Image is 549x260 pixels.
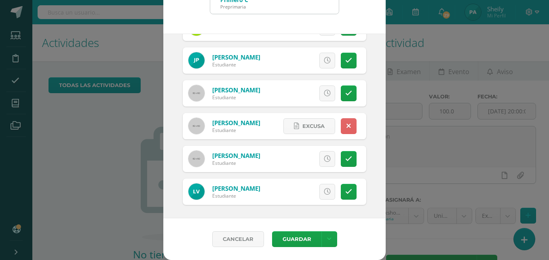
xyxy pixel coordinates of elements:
div: Estudiante [212,61,260,68]
button: Guardar [272,231,321,247]
a: [PERSON_NAME] [212,86,260,94]
div: Estudiante [212,127,260,134]
a: Excusa [283,118,335,134]
a: [PERSON_NAME] [212,151,260,160]
img: 5374dd3d418474844c1d9e62c480a86a.png [188,52,205,68]
div: Estudiante [212,94,260,101]
span: Excusa [302,119,325,134]
a: [PERSON_NAME] [212,119,260,127]
a: [PERSON_NAME] [212,53,260,61]
a: [PERSON_NAME] [212,184,260,192]
img: 60x60 [188,85,205,101]
div: Estudiante [212,192,260,199]
div: Preprimaria [220,4,248,10]
img: 60x60 [188,151,205,167]
a: Cancelar [212,231,264,247]
img: 60x60 [188,118,205,134]
div: Estudiante [212,160,260,166]
img: 4051eac20841031c50acb42eefeb6362.png [188,183,205,200]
